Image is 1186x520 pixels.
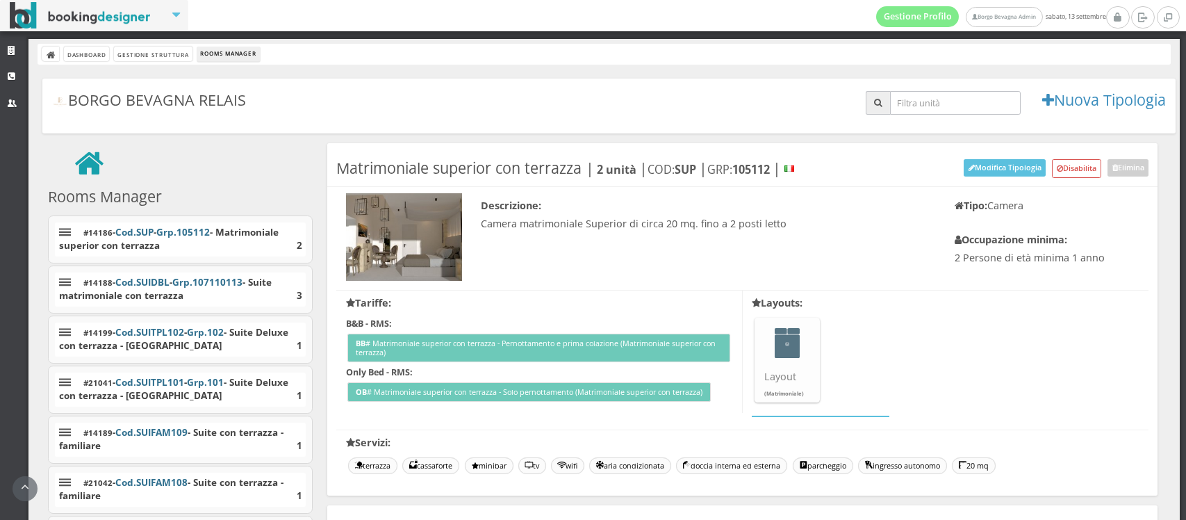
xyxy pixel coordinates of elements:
[64,47,109,61] a: Dashboard
[1042,90,1166,110] a: Nuova Tipologia
[136,326,184,339] b: SUITPL102
[597,162,636,177] b: 2 unità
[136,226,154,238] b: SUP
[775,328,800,358] div: Matrimoniale
[187,326,224,339] span: Grp.
[356,387,367,397] b: OB
[558,462,566,469] i: wifi
[952,457,996,474] h5: 20 mq
[683,462,691,469] i: doccia interna ed esterna
[955,252,1139,263] h4: 2 Persone di età minima 1 anno
[518,457,546,474] h5: tv
[346,436,390,449] b: Servizi:
[346,366,413,378] b: Only Bed - RMS:
[297,289,302,302] strong: 3
[83,227,113,238] b: #14186
[55,473,306,507] div: - - Suite con terrazza - familiare
[115,326,184,339] span: Cod.
[752,296,802,309] b: Layouts:
[297,239,302,252] strong: 2
[115,276,170,289] span: Cod.
[156,226,210,238] span: Grp.
[52,97,69,106] img: 51bacd86f2fc11ed906d06074585c59a_max200.png
[55,323,306,357] div: - - - Suite Deluxe con terrazza - [GEOGRAPHIC_DATA]
[648,162,699,177] small: COD:
[192,276,242,289] b: 107110113
[347,382,711,402] h5: # Matrimoniale superior con terrazza - Solo pernottamento (Matrimoniale superior con terrazza)
[1052,159,1102,178] button: Disabilita
[356,338,365,348] b: BB
[207,376,224,389] b: 101
[675,162,696,177] b: SUP
[83,428,113,438] b: #14189
[55,373,306,407] div: - - - Suite Deluxe con terrazza - [GEOGRAPHIC_DATA]
[346,193,463,281] img: app 3
[55,222,306,257] div: - - - Matrimoniale superior con terrazza
[551,457,584,474] h5: wifi
[465,457,513,474] h5: minibar
[409,462,417,469] i: cassaforte
[347,334,730,362] h5: # Matrimoniale superior con terrazza - Pernottamento e prima colazione (Matrimoniale superior con...
[955,200,1139,211] h4: Camera
[136,476,188,489] b: SUIFAM108
[115,226,154,238] span: Cod.
[115,426,188,439] span: Cod.
[865,462,873,469] i: ingresso autonomo
[187,376,224,389] span: Grp.
[48,188,313,206] h3: Rooms Manager
[858,457,947,474] h5: ingresso autonomo
[207,326,224,339] b: 102
[764,371,809,382] h4: Layout
[197,47,260,62] li: Rooms Manager
[959,462,966,469] i: 20 mq
[136,276,170,289] b: SUIDBL
[346,296,391,309] b: Tariffe:
[785,342,789,346] span: 1
[115,476,188,489] span: Cod.
[955,233,1067,246] b: Occupazione minima:
[481,199,541,212] b: Descrizione:
[955,199,987,212] b: Tipo:
[83,478,113,488] b: #21042
[136,426,188,439] b: SUIFAM109
[336,159,797,177] h3: Matrimoniale superior con terrazza | | | |
[964,159,1046,177] button: Modifica Tipologia
[1107,159,1148,177] button: Elimina
[707,162,773,177] small: GRP:
[297,489,302,503] strong: 1
[55,273,306,307] div: - - - Suite matrimoniale con terrazza
[83,327,113,338] b: #14199
[402,457,459,474] h5: cassaforte
[348,457,397,474] h5: terrazza
[876,6,959,27] a: Gestione Profilo
[732,162,770,177] b: 105112
[472,463,479,471] i: minibar
[115,376,184,389] span: Cod.
[10,2,151,29] img: BookingDesigner.com
[114,47,192,61] a: Gestione Struttura
[764,390,804,397] small: (Matrimoniale )
[589,457,671,474] h5: aria condizionata
[876,6,1106,27] span: sabato, 13 settembre
[346,318,392,330] b: B&B - RMS:
[297,389,302,403] strong: 1
[83,377,113,388] b: #21041
[297,439,302,453] strong: 1
[172,276,242,289] span: Grp.
[355,462,363,469] i: terrazza
[800,462,807,469] i: parcheggio
[890,91,1021,114] input: Filtra unità
[525,462,533,469] i: tv
[55,423,306,457] div: - - Suite con terrazza - familiare
[793,457,853,474] h5: parcheggio
[83,277,113,288] b: #14188
[596,462,604,469] i: aria condizionata
[52,91,247,109] h3: BORGO BEVAGNA RELAIS
[481,218,936,229] h4: Camera matrimoniale Superior di circa 20 mq. fino a 2 posti letto
[136,376,184,389] b: SUITPL101
[676,457,787,474] h5: doccia interna ed esterna
[966,7,1042,27] a: Borgo Bevagna Admin
[297,339,302,352] strong: 1
[176,226,210,238] b: 105112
